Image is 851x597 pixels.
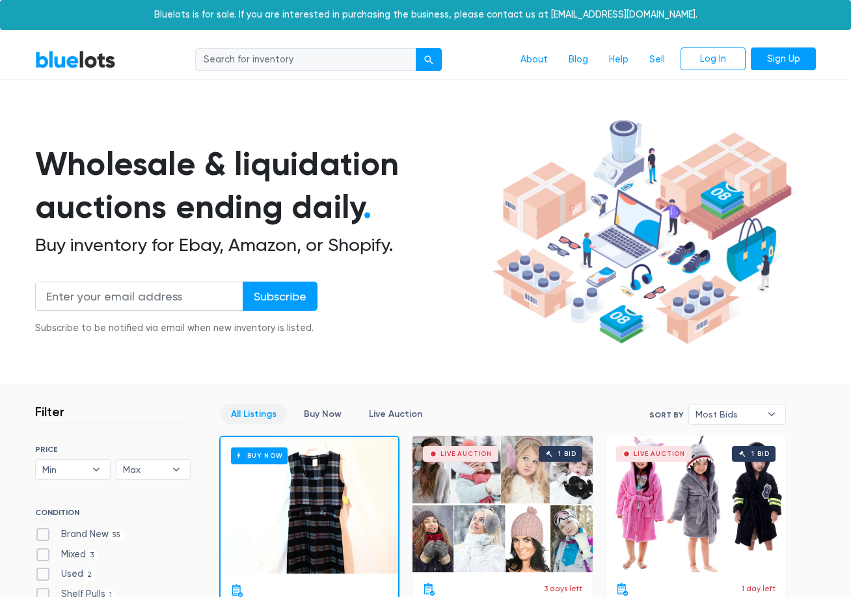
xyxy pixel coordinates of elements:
a: Sell [639,47,675,72]
a: All Listings [220,404,288,424]
span: . [363,187,371,226]
span: 3 [86,550,98,561]
a: Live Auction 1 bid [412,436,593,572]
h6: CONDITION [35,508,191,522]
input: Subscribe [243,282,317,311]
b: ▾ [83,460,110,479]
label: Sort By [649,409,683,421]
a: Live Auction 1 bid [606,436,786,572]
label: Used [35,567,96,581]
a: Sign Up [751,47,816,71]
label: Mixed [35,548,98,562]
a: BlueLots [35,50,116,69]
p: 1 day left [742,583,776,594]
div: 1 bid [751,451,769,457]
span: 55 [109,530,125,540]
label: Brand New [35,527,125,542]
img: hero-ee84e7d0318cb26816c560f6b4441b76977f77a177738b4e94f68c95b2b83dbb.png [488,114,796,351]
input: Search for inventory [195,48,416,72]
h6: PRICE [35,445,191,454]
p: 3 days left [544,583,582,594]
a: Buy Now [293,404,353,424]
div: Live Auction [634,451,685,457]
h2: Buy inventory for Ebay, Amazon, or Shopify. [35,234,488,256]
a: About [510,47,558,72]
h1: Wholesale & liquidation auctions ending daily [35,142,488,229]
span: Most Bids [696,405,761,424]
span: Max [123,460,166,479]
a: Buy Now [221,437,398,574]
h3: Filter [35,404,64,419]
b: ▾ [163,460,190,479]
div: 1 bid [558,451,576,457]
a: Help [599,47,639,72]
a: Live Auction [358,404,433,424]
h6: Buy Now [231,447,288,464]
span: Min [42,460,85,479]
div: Live Auction [440,451,492,457]
a: Blog [558,47,599,72]
b: ▾ [758,405,785,424]
a: Log In [681,47,746,71]
input: Enter your email address [35,282,243,311]
div: Subscribe to be notified via email when new inventory is listed. [35,321,317,336]
span: 2 [83,570,96,581]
